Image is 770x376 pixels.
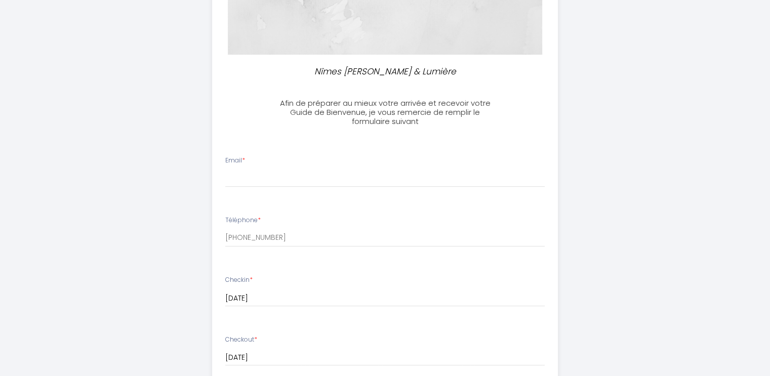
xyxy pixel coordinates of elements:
[225,275,253,285] label: Checkin
[272,99,498,126] h3: Afin de préparer au mieux votre arrivée et recevoir votre Guide de Bienvenue, je vous remercie de...
[225,335,257,345] label: Checkout
[225,216,261,225] label: Téléphone
[277,65,494,78] p: Nîmes [PERSON_NAME] & Lumière
[225,156,245,165] label: Email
